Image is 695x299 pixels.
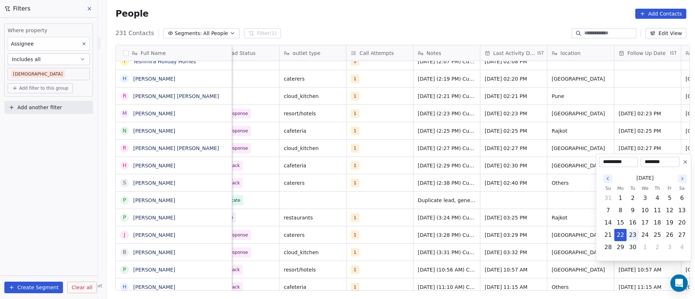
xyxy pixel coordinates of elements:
th: Wednesday [639,185,651,192]
button: Sunday, September 7th, 2025 [602,205,614,216]
button: Sunday, September 28th, 2025 [602,242,614,253]
button: Wednesday, September 17th, 2025 [639,217,651,228]
th: Monday [614,185,627,192]
button: Wednesday, September 3rd, 2025 [639,192,651,204]
button: Saturday, September 13th, 2025 [676,205,688,216]
button: Friday, September 19th, 2025 [664,217,675,228]
button: Monday, September 8th, 2025 [615,205,626,216]
button: Today, Monday, September 22nd, 2025, selected [615,229,626,241]
button: Monday, September 29th, 2025 [615,242,626,253]
button: Monday, September 15th, 2025 [615,217,626,228]
th: Sunday [602,185,614,192]
button: Tuesday, September 23rd, 2025 [627,229,639,241]
table: September 2025 [602,185,688,253]
button: Wednesday, September 10th, 2025 [639,205,651,216]
button: Saturday, September 27th, 2025 [676,229,688,241]
button: Tuesday, September 9th, 2025 [627,205,639,216]
button: Friday, September 5th, 2025 [664,192,675,204]
button: Monday, September 1st, 2025 [615,192,626,204]
button: Friday, October 3rd, 2025 [664,242,675,253]
button: Saturday, October 4th, 2025 [676,242,688,253]
th: Saturday [676,185,688,192]
button: Go to the Previous Month [603,174,612,183]
button: Saturday, September 20th, 2025 [676,217,688,228]
button: Go to the Next Month [678,174,687,183]
button: Wednesday, October 1st, 2025 [639,242,651,253]
button: Thursday, September 18th, 2025 [652,217,663,228]
th: Thursday [651,185,664,192]
button: Saturday, September 6th, 2025 [676,192,688,204]
button: Friday, September 26th, 2025 [664,229,675,241]
th: Friday [664,185,676,192]
button: Tuesday, September 16th, 2025 [627,217,639,228]
button: Sunday, August 31st, 2025 [602,192,614,204]
span: [DATE] [636,174,653,182]
button: Thursday, October 2nd, 2025 [652,242,663,253]
button: Sunday, September 14th, 2025 [602,217,614,228]
button: Thursday, September 4th, 2025 [652,192,663,204]
button: Thursday, September 11th, 2025 [652,205,663,216]
button: Tuesday, September 2nd, 2025 [627,192,639,204]
button: Friday, September 12th, 2025 [664,205,675,216]
button: Tuesday, September 30th, 2025 [627,242,639,253]
th: Tuesday [627,185,639,192]
button: Sunday, September 21st, 2025 [602,229,614,241]
button: Thursday, September 25th, 2025 [652,229,663,241]
button: Wednesday, September 24th, 2025 [639,229,651,241]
